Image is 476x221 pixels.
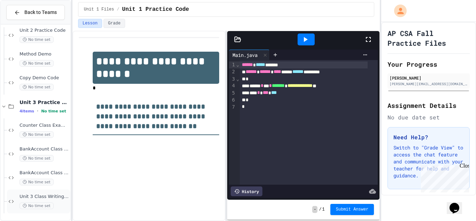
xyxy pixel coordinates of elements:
button: Grade [103,19,125,28]
span: Submit Answer [336,207,369,212]
span: • [37,108,38,114]
div: Main.java [229,50,270,60]
span: BankAccount Class Example [20,146,69,152]
h2: Assignment Details [387,101,470,110]
div: 5 [229,90,236,97]
div: Chat with us now!Close [3,3,48,44]
div: History [231,186,262,196]
span: No time set [20,131,54,138]
iframe: chat widget [418,163,469,192]
span: Unit 1 Practice Code [122,5,189,14]
span: / [117,7,119,12]
span: Unit 3 Class Writing Practice 1 - CellPhone Class [20,194,69,200]
span: No time set [20,84,54,90]
div: 7 [229,104,236,111]
span: 1 [322,207,325,212]
p: Switch to "Grade View" to access the chat feature and communicate with your teacher for help and ... [393,144,464,179]
span: No time set [20,202,54,209]
div: 3 [229,76,236,83]
span: No time set [20,60,54,67]
div: No due date set [387,113,470,121]
button: Submit Answer [330,204,374,215]
div: 1 [229,61,236,68]
div: My Account [387,3,408,19]
button: Lesson [78,19,102,28]
span: Copy Demo Code [20,75,69,81]
span: No time set [20,179,54,185]
div: 4 [229,82,236,89]
div: [PERSON_NAME][EMAIL_ADDRESS][DOMAIN_NAME] [390,81,468,87]
span: Fold line [236,62,239,67]
span: Unit 2 Practice Code [20,28,69,34]
span: Back to Teams [24,9,57,16]
span: No time set [20,155,54,162]
div: 2 [229,68,236,75]
div: Main.java [229,51,261,59]
span: No time set [20,36,54,43]
div: 6 [229,97,236,104]
button: Back to Teams [6,5,65,20]
div: [PERSON_NAME] [390,75,468,81]
span: Method Demo [20,51,69,57]
span: Counter Class Example [20,123,69,128]
h2: Your Progress [387,59,470,69]
span: - [312,206,317,213]
span: Unit 3 Practice Code [20,99,69,105]
span: BankAccount Class PHASE 2 Example [20,170,69,176]
span: / [319,207,321,212]
span: No time set [41,109,66,113]
iframe: chat widget [447,193,469,214]
span: Unit 1 Files [84,7,114,12]
span: Fold line [236,76,239,82]
span: 4 items [20,109,34,113]
h1: AP CSA Fall Practice Files [387,28,470,48]
h3: Need Help? [393,133,464,141]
